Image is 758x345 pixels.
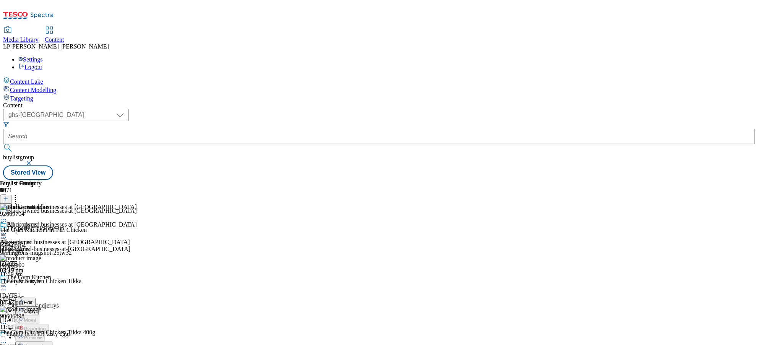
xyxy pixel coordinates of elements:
[45,27,64,43] a: Content
[3,94,755,102] a: Targeting
[3,77,755,85] a: Content Lake
[3,102,755,109] div: Content
[10,87,56,93] span: Content Modelling
[3,27,39,43] a: Media Library
[10,43,109,50] span: [PERSON_NAME] [PERSON_NAME]
[3,36,39,43] span: Media Library
[3,85,755,94] a: Content Modelling
[3,129,755,144] input: Search
[3,43,10,50] span: LP
[10,78,43,85] span: Content Lake
[45,36,64,43] span: Content
[18,56,43,63] a: Settings
[3,165,53,180] button: Stored View
[3,121,9,127] svg: Search Filters
[3,154,34,160] span: buylistgroup
[10,95,33,102] span: Targeting
[18,64,42,70] a: Logout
